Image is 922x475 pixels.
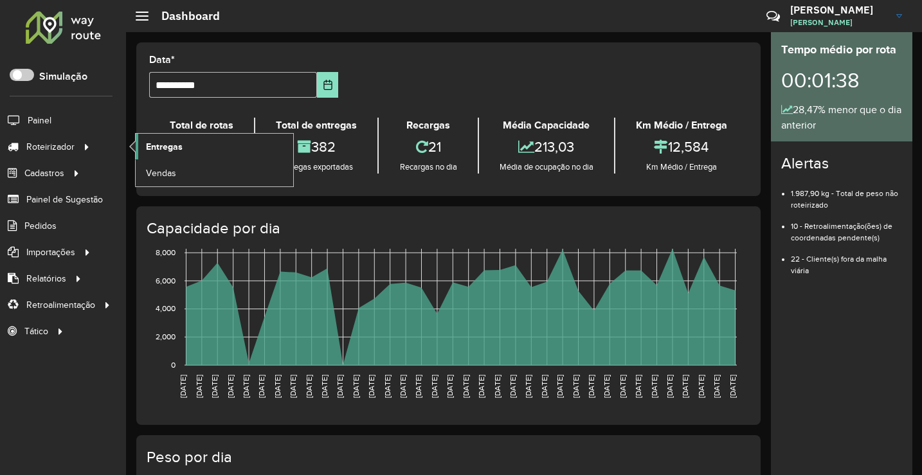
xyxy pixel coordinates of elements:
label: Simulação [39,69,87,84]
div: Média de ocupação no dia [482,161,611,174]
span: Roteirizador [26,140,75,154]
text: [DATE] [273,375,282,398]
h4: Peso por dia [147,448,748,467]
span: Retroalimentação [26,298,95,312]
h4: Capacidade por dia [147,219,748,238]
text: 4,000 [156,305,176,313]
a: Entregas [136,134,293,159]
text: [DATE] [414,375,422,398]
div: Média Capacidade [482,118,611,133]
span: [PERSON_NAME] [790,17,887,28]
text: [DATE] [477,375,485,398]
a: Contato Rápido [759,3,787,30]
span: Painel de Sugestão [26,193,103,206]
text: [DATE] [446,375,454,398]
text: [DATE] [289,375,297,398]
text: [DATE] [524,375,532,398]
text: [DATE] [210,375,219,398]
text: [DATE] [697,375,705,398]
text: [DATE] [665,375,674,398]
text: [DATE] [556,375,564,398]
div: 213,03 [482,133,611,161]
span: Cadastros [24,166,64,180]
div: 382 [258,133,374,161]
text: [DATE] [619,375,627,398]
text: 2,000 [156,332,176,341]
div: Km Médio / Entrega [619,161,745,174]
text: 6,000 [156,276,176,285]
li: 10 - Retroalimentação(ões) de coordenadas pendente(s) [791,211,902,244]
span: Tático [24,325,48,338]
text: [DATE] [430,375,438,398]
text: [DATE] [336,375,344,398]
text: 0 [171,361,176,369]
text: [DATE] [602,375,611,398]
text: [DATE] [352,375,360,398]
div: 28,47% menor que o dia anterior [781,102,902,133]
div: Recargas no dia [382,161,474,174]
span: Entregas [146,140,183,154]
div: Recargas [382,118,474,133]
h3: [PERSON_NAME] [790,4,887,16]
text: [DATE] [195,375,203,398]
h4: Alertas [781,154,902,173]
div: Total de rotas [152,118,251,133]
text: [DATE] [320,375,329,398]
text: [DATE] [257,375,266,398]
text: [DATE] [399,375,407,398]
span: Painel [28,114,51,127]
text: 8,000 [156,248,176,256]
text: [DATE] [540,375,548,398]
a: Vendas [136,160,293,186]
div: Total de entregas [258,118,374,133]
text: [DATE] [367,375,375,398]
li: 22 - Cliente(s) fora da malha viária [791,244,902,276]
label: Data [149,52,175,67]
span: Importações [26,246,75,259]
div: 00:01:38 [781,58,902,102]
text: [DATE] [226,375,235,398]
text: [DATE] [462,375,470,398]
text: [DATE] [509,375,517,398]
div: Entregas exportadas [258,161,374,174]
button: Choose Date [317,72,338,98]
div: Tempo médio por rota [781,41,902,58]
h2: Dashboard [149,9,220,23]
text: [DATE] [493,375,502,398]
text: [DATE] [383,375,392,398]
text: [DATE] [681,375,689,398]
div: 21 [382,133,474,161]
text: [DATE] [634,375,642,398]
div: 12,584 [619,133,745,161]
text: [DATE] [242,375,250,398]
span: Vendas [146,166,176,180]
text: [DATE] [650,375,658,398]
span: Relatórios [26,272,66,285]
text: [DATE] [587,375,595,398]
li: 1.987,90 kg - Total de peso não roteirizado [791,178,902,211]
div: Km Médio / Entrega [619,118,745,133]
text: [DATE] [572,375,580,398]
text: [DATE] [179,375,187,398]
span: Pedidos [24,219,57,233]
text: [DATE] [305,375,313,398]
text: [DATE] [712,375,721,398]
text: [DATE] [728,375,737,398]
